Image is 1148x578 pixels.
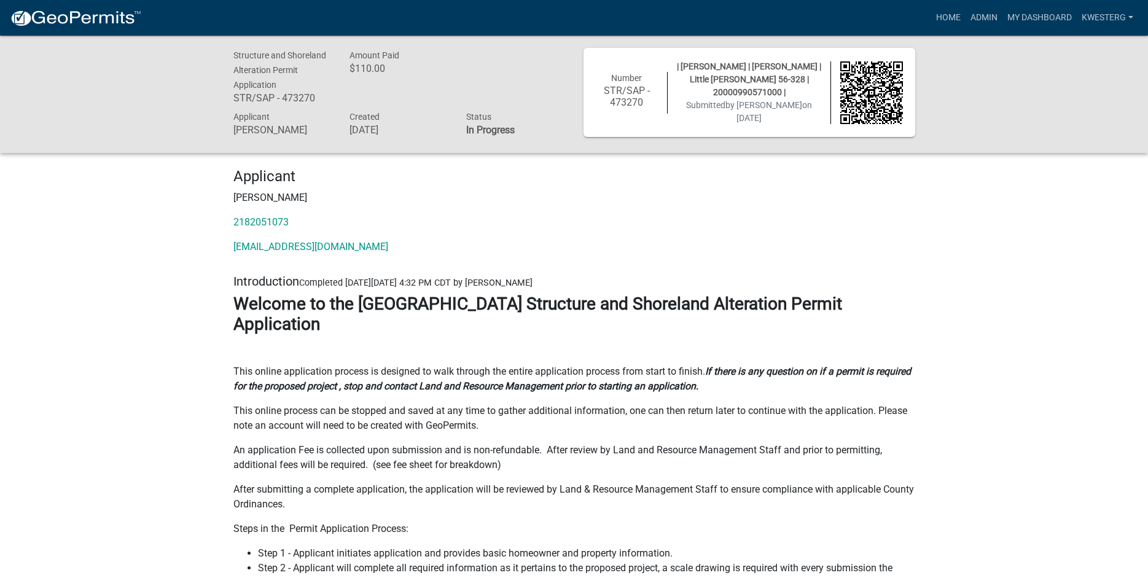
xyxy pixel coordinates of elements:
img: QR code [840,61,903,124]
strong: Welcome to the [GEOGRAPHIC_DATA] Structure and Shoreland Alteration Permit Application [233,294,842,335]
strong: In Progress [466,124,515,136]
span: | [PERSON_NAME] | [PERSON_NAME] | Little [PERSON_NAME] 56-328 | 20000990571000 | [677,61,821,97]
p: This online application process is designed to walk through the entire application process from s... [233,364,915,394]
a: My Dashboard [1002,6,1077,29]
a: [EMAIL_ADDRESS][DOMAIN_NAME] [233,241,388,252]
h6: [PERSON_NAME] [233,124,332,136]
strong: If there is any question on if a permit is required for the proposed project , stop and contact L... [233,365,911,392]
span: Amount Paid [349,50,399,60]
p: After submitting a complete application, the application will be reviewed by Land & Resource Mana... [233,482,915,512]
a: Home [931,6,966,29]
span: Applicant [233,112,270,122]
span: Structure and Shoreland Alteration Permit Application [233,50,326,90]
p: Steps in the Permit Application Process: [233,521,915,536]
a: kwesterg [1077,6,1138,29]
h6: [DATE] [349,124,448,136]
h4: Applicant [233,168,915,186]
p: [PERSON_NAME] [233,190,915,205]
h6: STR/SAP - 473270 [596,85,658,108]
p: This online process can be stopped and saved at any time to gather additional information, one ca... [233,404,915,433]
span: Created [349,112,380,122]
p: An application Fee is collected upon submission and is non-refundable. After review by Land and R... [233,443,915,472]
h6: $110.00 [349,63,448,74]
li: Step 1 - Applicant initiates application and provides basic homeowner and property information. [258,546,915,561]
span: by [PERSON_NAME] [725,100,802,110]
h5: Introduction [233,274,915,289]
span: Number [611,73,642,83]
h6: STR/SAP - 473270 [233,92,332,104]
span: Completed [DATE][DATE] 4:32 PM CDT by [PERSON_NAME] [299,278,533,288]
span: Status [466,112,491,122]
a: Admin [966,6,1002,29]
span: Submitted on [DATE] [686,100,812,123]
a: 2182051073 [233,216,289,228]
